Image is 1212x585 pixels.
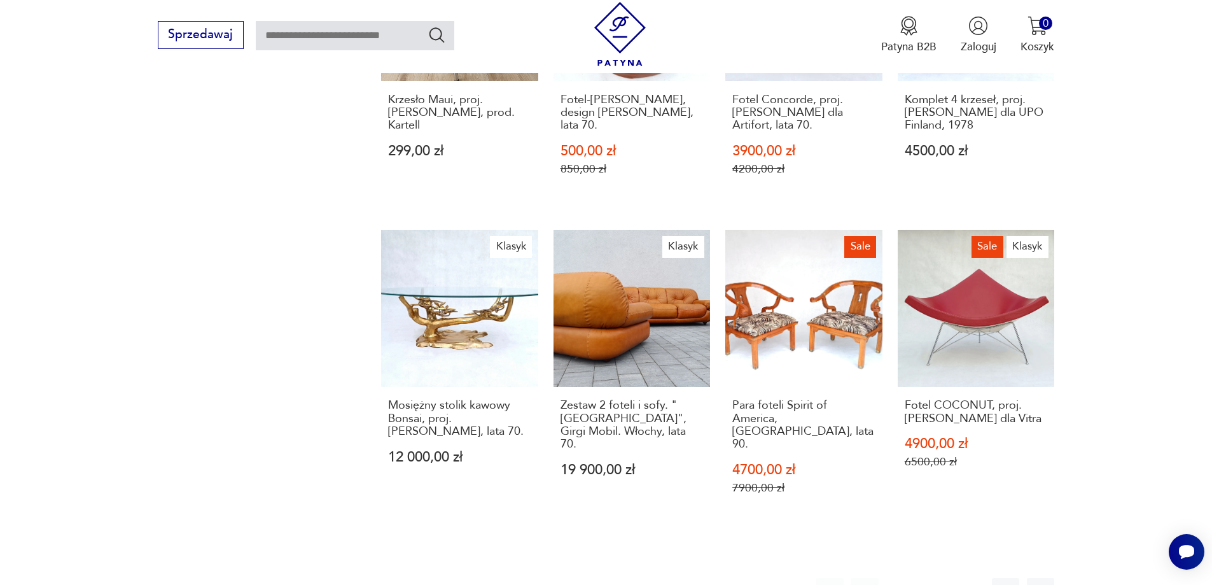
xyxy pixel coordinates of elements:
button: Sprzedawaj [158,21,244,49]
p: 6500,00 zł [905,455,1048,469]
p: 19 900,00 zł [561,463,704,477]
div: 0 [1039,17,1052,30]
p: 7900,00 zł [732,481,875,495]
a: KlasykMosiężny stolik kawowy Bonsai, proj. Willy Daro, lata 70.Mosiężny stolik kawowy Bonsai, pro... [381,230,538,525]
img: Ikonka użytkownika [968,16,988,36]
img: Ikona koszyka [1027,16,1047,36]
a: Sprzedawaj [158,31,244,41]
h3: Krzesło Maui, proj. [PERSON_NAME], prod. Kartell [388,94,531,132]
p: 4900,00 zł [905,437,1048,451]
a: Ikona medaluPatyna B2B [881,16,937,54]
h3: Mosiężny stolik kawowy Bonsai, proj. [PERSON_NAME], lata 70. [388,399,531,438]
h3: Fotel Concorde, proj. [PERSON_NAME] dla Artifort, lata 70. [732,94,875,132]
p: Zaloguj [961,39,996,54]
p: Koszyk [1020,39,1054,54]
h3: Komplet 4 krzeseł, proj. [PERSON_NAME] dla UPO Finland, 1978 [905,94,1048,132]
p: 850,00 zł [561,162,704,176]
a: SalePara foteli Spirit of America, USA, lata 90.Para foteli Spirit of America, [GEOGRAPHIC_DATA],... [725,230,882,525]
p: 4500,00 zł [905,144,1048,158]
a: SaleKlasykFotel COCONUT, proj. George Nelson dla VitraFotel COCONUT, proj. [PERSON_NAME] dla Vitr... [898,230,1055,525]
iframe: Smartsupp widget button [1169,534,1204,570]
img: Patyna - sklep z meblami i dekoracjami vintage [588,2,652,66]
a: KlasykZestaw 2 foteli i sofy. "SAPPORO", Girgi Mobil. Włochy, lata 70.Zestaw 2 foteli i sofy. "[G... [554,230,711,525]
img: Ikona medalu [899,16,919,36]
button: Szukaj [428,25,446,44]
button: 0Koszyk [1020,16,1054,54]
h3: Zestaw 2 foteli i sofy. "[GEOGRAPHIC_DATA]", Girgi Mobil. Włochy, lata 70. [561,399,704,451]
p: 12 000,00 zł [388,451,531,464]
p: 500,00 zł [561,144,704,158]
button: Zaloguj [961,16,996,54]
p: 4200,00 zł [732,162,875,176]
p: Patyna B2B [881,39,937,54]
h3: Fotel COCONUT, proj. [PERSON_NAME] dla Vitra [905,399,1048,425]
p: 3900,00 zł [732,144,875,158]
p: 299,00 zł [388,144,531,158]
p: 4700,00 zł [732,463,875,477]
h3: Para foteli Spirit of America, [GEOGRAPHIC_DATA], lata 90. [732,399,875,451]
h3: Fotel-[PERSON_NAME], design [PERSON_NAME], lata 70. [561,94,704,132]
button: Patyna B2B [881,16,937,54]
